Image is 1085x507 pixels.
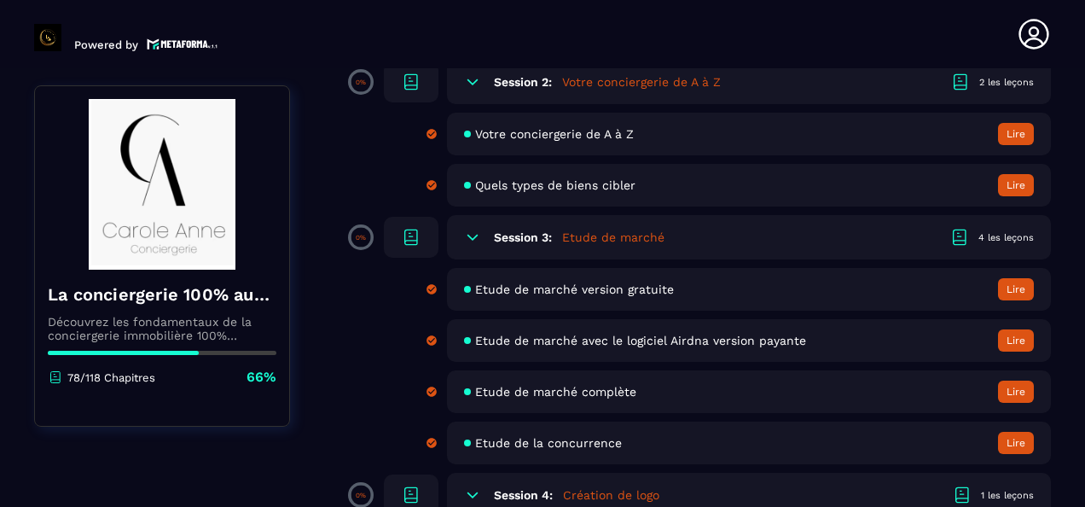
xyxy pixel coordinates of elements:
[356,234,366,242] p: 0%
[34,24,61,51] img: logo-branding
[978,231,1034,244] div: 4 les leçons
[475,178,635,192] span: Quels types de biens cibler
[475,436,622,450] span: Etude de la concurrence
[563,487,659,504] h5: Création de logo
[475,127,634,141] span: Votre conciergerie de A à Z
[247,368,276,387] p: 66%
[475,283,674,296] span: Etude de marché version gratuite
[998,278,1034,300] button: Lire
[998,174,1034,196] button: Lire
[48,283,276,306] h4: La conciergerie 100% automatisée
[74,38,138,51] p: Powered by
[67,371,155,384] p: 78/118 Chapitres
[562,229,664,246] h5: Etude de marché
[494,230,552,244] h6: Session 3:
[979,76,1034,89] div: 2 les leçons
[356,492,366,499] p: 0%
[998,432,1034,454] button: Lire
[494,488,553,502] h6: Session 4:
[494,75,552,89] h6: Session 2:
[48,315,276,342] p: Découvrez les fondamentaux de la conciergerie immobilière 100% automatisée. Cette formation est c...
[356,79,366,86] p: 0%
[998,329,1034,352] button: Lire
[998,123,1034,145] button: Lire
[48,99,276,270] img: banner
[475,334,806,347] span: Etude de marché avec le logiciel Airdna version payante
[998,381,1034,403] button: Lire
[981,489,1034,502] div: 1 les leçons
[562,73,721,90] h5: Votre conciergerie de A à Z
[147,37,218,51] img: logo
[475,385,636,399] span: Etude de marché complète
